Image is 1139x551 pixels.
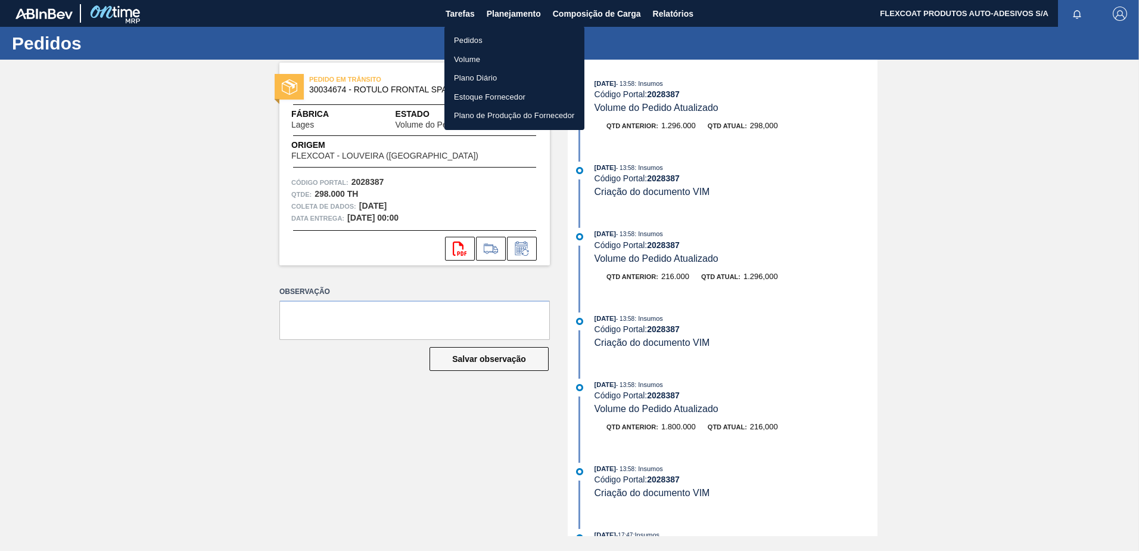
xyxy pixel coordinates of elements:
a: Pedidos [444,31,584,50]
a: Plano Diário [444,69,584,88]
a: Plano de Produção do Fornecedor [444,106,584,125]
a: Volume [444,50,584,69]
a: Estoque Fornecedor [444,88,584,107]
